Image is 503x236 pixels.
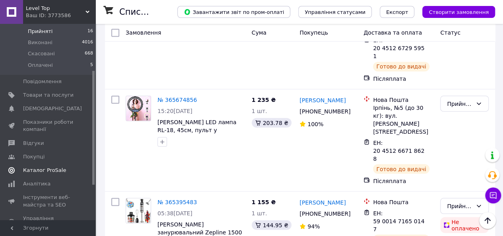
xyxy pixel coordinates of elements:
span: ЕН: 20 4512 6729 5951 [373,37,424,59]
div: [PHONE_NUMBER] [298,208,351,219]
span: 94% [307,223,320,229]
div: Ваш ID: 3773586 [26,12,95,19]
img: Фото товару [126,96,151,121]
a: [PERSON_NAME] LED лампа RL-18, 45см, пульт у комплекті гарна якість лампа для фотографій зі штативом [157,119,236,157]
div: Післяплата [373,74,434,82]
span: Статус [440,29,460,36]
div: Не оплачено [440,217,489,233]
span: ЕН: 59 0014 7165 0147 [373,210,424,232]
a: № 365674856 [157,96,197,103]
a: Фото товару [126,96,151,121]
span: 1 235 ₴ [252,96,276,103]
span: [DEMOGRAPHIC_DATA] [23,105,82,112]
button: Створити замовлення [422,6,495,18]
span: 1 шт. [252,210,267,216]
div: 203.78 ₴ [252,118,291,127]
button: Завантажити звіт по пром-оплаті [177,6,290,18]
div: Нова Пошта [373,198,434,206]
span: Замовлення [126,29,161,36]
span: Аналітика [23,180,50,187]
span: 100% [307,121,323,127]
img: Фото товару [126,198,151,223]
span: Товари та послуги [23,92,74,99]
span: 15:20[DATE] [157,107,192,114]
span: Cума [252,29,266,36]
span: Повідомлення [23,78,62,85]
span: 1 155 ₴ [252,199,276,205]
span: Показники роботи компанії [23,119,74,133]
a: [PERSON_NAME] [299,96,346,104]
span: Прийняті [28,28,52,35]
span: Покупці [23,153,45,160]
span: Відгуки [23,140,44,147]
span: 668 [85,50,93,57]
span: Управління статусами [305,9,365,15]
span: Level Top [26,5,85,12]
div: Готово до видачі [373,62,429,71]
span: ЕН: 20 4512 6671 8628 [373,139,424,162]
a: [PERSON_NAME] [299,198,346,206]
span: Каталог ProSale [23,167,66,174]
span: Завантажити звіт по пром-оплаті [184,8,284,16]
span: 16 [87,28,93,35]
span: 4016 [82,39,93,46]
span: Створити замовлення [429,9,489,15]
span: 1 шт. [252,107,267,114]
span: Покупець [299,29,328,36]
span: Оплачені [28,62,53,69]
span: 05:38[DATE] [157,210,192,216]
span: Скасовані [28,50,55,57]
span: Управління сайтом [23,215,74,229]
a: № 365395483 [157,199,197,205]
button: Управління статусами [298,6,372,18]
div: Післяплата [373,177,434,185]
span: 5 [90,62,93,69]
div: Ірпінь, №5 (до 30 кг): вул. [PERSON_NAME][STREET_ADDRESS] [373,103,434,135]
div: 144.95 ₴ [252,220,291,230]
div: Нова Пошта [373,96,434,103]
div: Прийнято [447,201,472,210]
button: Наверх [479,212,496,229]
a: Створити замовлення [414,8,495,15]
span: Експорт [386,9,408,15]
h1: Список замовлень [119,7,200,17]
button: Чат з покупцем [485,187,501,203]
span: Виконані [28,39,52,46]
span: Доставка та оплата [363,29,422,36]
button: Експорт [380,6,415,18]
span: Інструменти веб-майстра та SEO [23,194,74,208]
div: [PHONE_NUMBER] [298,105,351,117]
div: Прийнято [447,99,472,108]
div: Готово до видачі [373,164,429,174]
